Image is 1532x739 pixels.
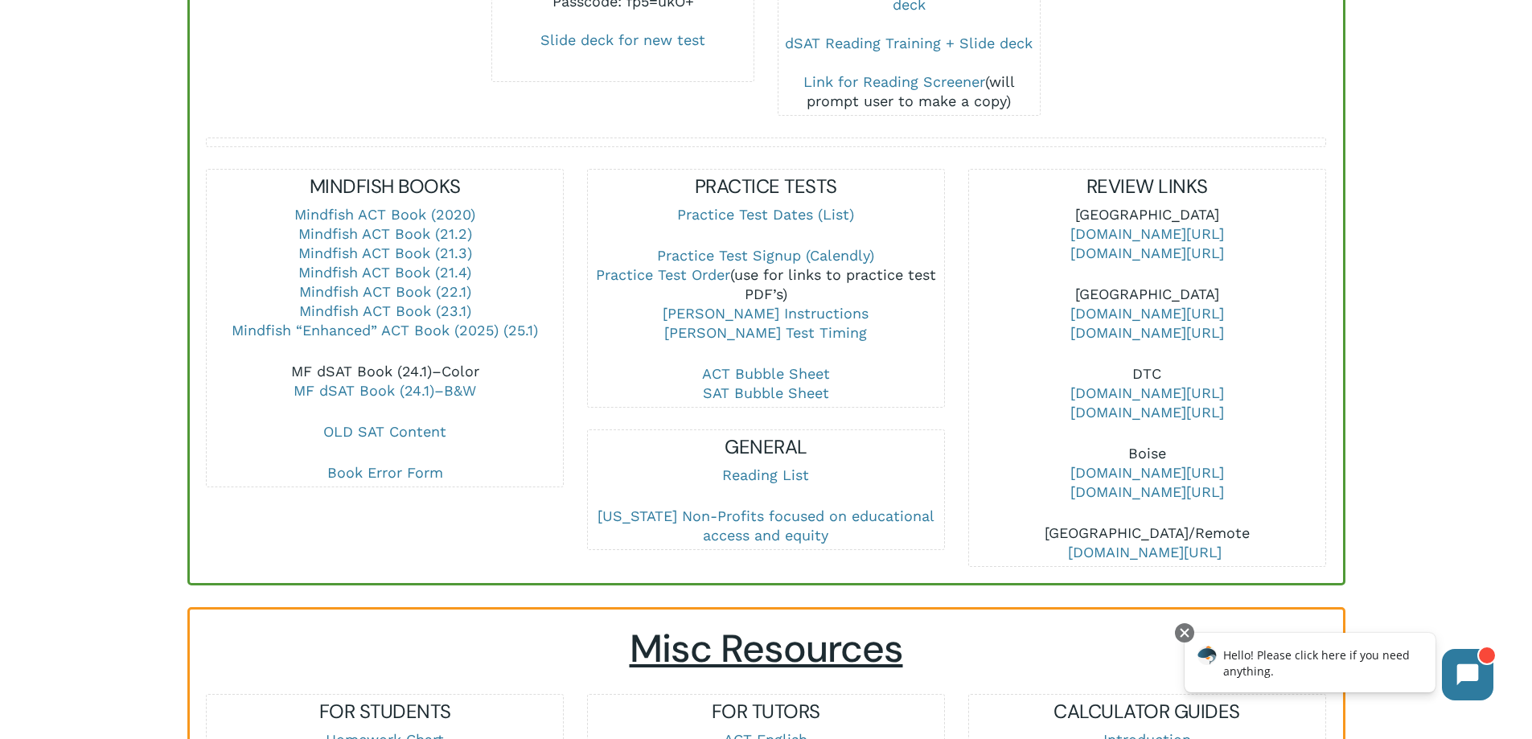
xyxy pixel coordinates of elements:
p: Boise [969,444,1325,523]
a: [DOMAIN_NAME][URL] [1068,544,1222,560]
p: DTC [969,364,1325,444]
a: Link for Reading Screener [803,73,985,90]
a: OLD SAT Content [323,423,446,440]
a: dSAT Reading Training + Slide deck [785,35,1033,51]
a: SAT Bubble Sheet [703,384,829,401]
a: [DOMAIN_NAME][URL] [1070,305,1224,322]
a: MF dSAT Book (24.1)–Color [291,363,479,380]
a: Mindfish ACT Book (22.1) [299,283,471,300]
a: [PERSON_NAME] Test Timing [664,324,867,341]
p: [GEOGRAPHIC_DATA]/Remote [969,523,1325,562]
a: Reading List [722,466,809,483]
h5: FOR STUDENTS [207,699,563,725]
a: Mindfish ACT Book (21.4) [298,264,471,281]
a: Practice Test Order [596,266,730,283]
h5: GENERAL [588,434,944,460]
a: ACT Bubble Sheet [702,365,830,382]
a: [DOMAIN_NAME][URL] [1070,464,1224,481]
h5: PRACTICE TESTS [588,174,944,199]
a: Mindfish “Enhanced” ACT Book (2025) (25.1) [232,322,538,339]
a: [DOMAIN_NAME][URL] [1070,244,1224,261]
a: Slide deck for new test [540,31,705,48]
a: Mindfish ACT Book (2020) [294,206,475,223]
a: [DOMAIN_NAME][URL] [1070,384,1224,401]
span: Misc Resources [630,623,903,674]
a: [PERSON_NAME] Instructions [663,305,869,322]
a: Practice Test Dates (List) [677,206,854,223]
p: [GEOGRAPHIC_DATA] [969,205,1325,285]
a: [DOMAIN_NAME][URL] [1070,483,1224,500]
p: [GEOGRAPHIC_DATA] [969,285,1325,364]
iframe: Chatbot [1168,620,1509,716]
div: (will prompt user to make a copy) [778,72,1040,111]
p: (use for links to practice test PDF’s) [588,246,944,364]
a: Practice Test Signup (Calendly) [657,247,874,264]
h5: MINDFISH BOOKS [207,174,563,199]
a: [DOMAIN_NAME][URL] [1070,404,1224,421]
a: Book Error Form [327,464,443,481]
h5: REVIEW LINKS [969,174,1325,199]
a: Mindfish ACT Book (23.1) [299,302,471,319]
h5: CALCULATOR GUIDES [969,699,1325,725]
h5: FOR TUTORS [588,699,944,725]
a: Mindfish ACT Book (21.2) [298,225,472,242]
a: MF dSAT Book (24.1)–B&W [294,382,476,399]
a: [DOMAIN_NAME][URL] [1070,225,1224,242]
a: [US_STATE] Non-Profits focused on educational access and equity [598,507,934,544]
a: Mindfish ACT Book (21.3) [298,244,472,261]
a: [DOMAIN_NAME][URL] [1070,324,1224,341]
